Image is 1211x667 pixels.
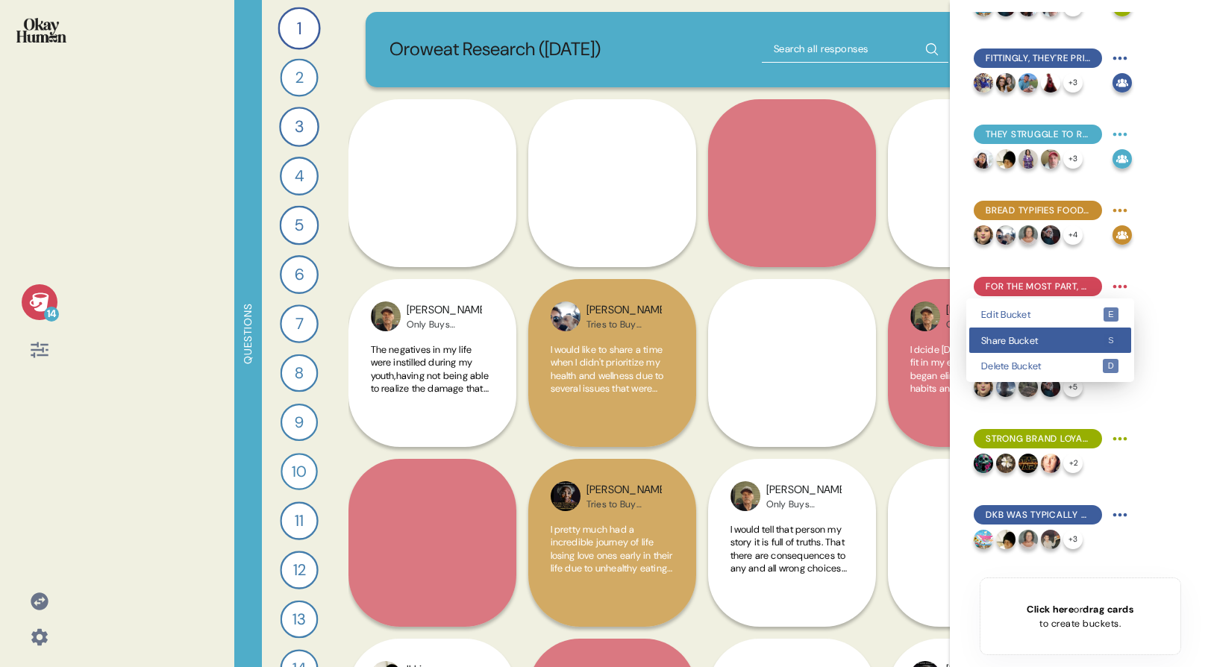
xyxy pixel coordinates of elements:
[981,336,1103,345] span: Share Bucket
[981,361,1102,371] span: Delete Bucket
[1104,333,1119,348] kbd: s
[981,310,1103,319] span: Edit Bucket
[1103,359,1118,373] kbd: d
[1104,307,1119,322] kbd: e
